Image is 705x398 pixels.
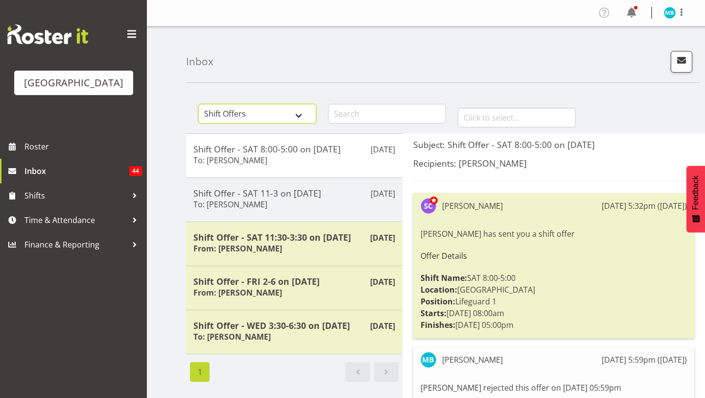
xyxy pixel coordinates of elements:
[346,362,370,382] a: Previous page
[370,232,395,244] p: [DATE]
[421,379,687,396] div: [PERSON_NAME] rejected this offer on [DATE] 05:59pm
[421,198,436,214] img: stephen-cook564.jpg
[421,296,455,307] strong: Position:
[374,362,399,382] a: Next page
[421,308,446,319] strong: Starts:
[370,276,395,288] p: [DATE]
[328,104,446,124] input: Search
[413,158,694,169] h5: Recipients: [PERSON_NAME]
[602,354,687,366] div: [DATE] 5:59pm ([DATE])
[442,354,503,366] div: [PERSON_NAME]
[193,288,282,298] h6: From: [PERSON_NAME]
[691,175,700,210] span: Feedback
[24,164,129,178] span: Inbox
[193,199,267,209] h6: To: [PERSON_NAME]
[602,200,687,212] div: [DATE] 5:32pm ([DATE])
[193,332,271,342] h6: To: [PERSON_NAME]
[193,188,395,199] h5: Shift Offer - SAT 11-3 on [DATE]
[413,139,694,150] h5: Subject: Shift Offer - SAT 8:00-5:00 on [DATE]
[421,352,436,368] img: madison-brown11454.jpg
[686,166,705,232] button: Feedback - Show survey
[193,276,395,287] h5: Shift Offer - FRI 2-6 on [DATE]
[24,139,142,154] span: Roster
[129,166,142,176] span: 44
[24,213,127,227] span: Time & Attendance
[370,320,395,332] p: [DATE]
[371,144,395,155] p: [DATE]
[186,56,213,67] h4: Inbox
[24,188,127,203] span: Shifts
[7,25,88,44] img: Rosterit website logo
[458,108,576,127] input: Click to select...
[664,7,676,19] img: madison-brown11454.jpg
[193,232,395,243] h5: Shift Offer - SAT 11:30-3:30 on [DATE]
[371,188,395,199] p: [DATE]
[421,273,467,283] strong: Shift Name:
[442,200,503,212] div: [PERSON_NAME]
[421,284,457,295] strong: Location:
[24,75,123,90] div: [GEOGRAPHIC_DATA]
[193,244,282,253] h6: From: [PERSON_NAME]
[421,251,687,260] h6: Offer Details
[421,225,687,333] div: [PERSON_NAME] has sent you a shift offer SAT 8:00-5:00 [GEOGRAPHIC_DATA] Lifeguard 1 [DATE] 08:00...
[193,144,395,154] h5: Shift Offer - SAT 8:00-5:00 on [DATE]
[421,320,455,330] strong: Finishes:
[193,320,395,331] h5: Shift Offer - WED 3:30-6:30 on [DATE]
[193,155,267,165] h6: To: [PERSON_NAME]
[24,237,127,252] span: Finance & Reporting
